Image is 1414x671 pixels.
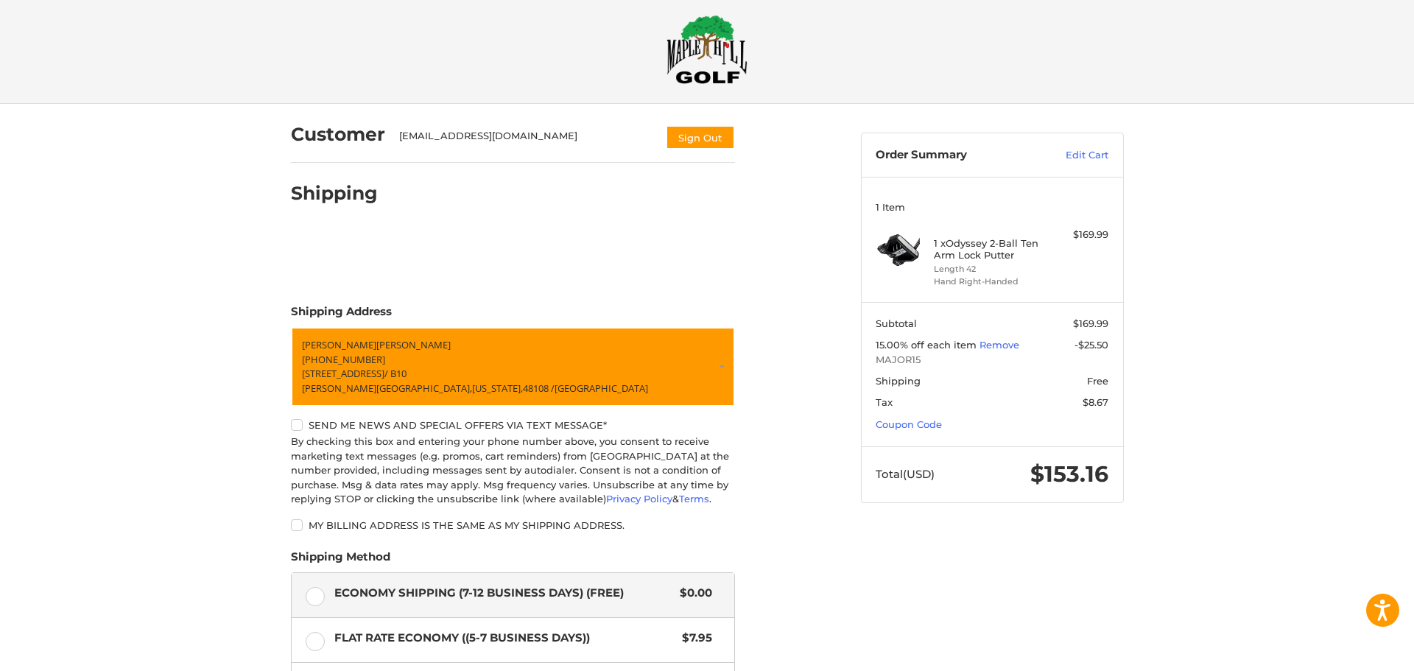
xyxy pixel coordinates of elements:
span: Tax [876,396,893,408]
span: Shipping [876,375,921,387]
span: -$25.50 [1074,339,1108,351]
div: [EMAIL_ADDRESS][DOMAIN_NAME] [399,129,651,150]
label: Send me news and special offers via text message* [291,419,735,431]
span: [GEOGRAPHIC_DATA] [555,381,648,394]
div: $169.99 [1050,228,1108,242]
span: [US_STATE], [472,381,523,394]
a: Enter or select a different address [291,327,735,407]
a: Remove [979,339,1019,351]
legend: Shipping Method [291,549,390,572]
button: Sign Out [666,125,735,150]
legend: Shipping Address [291,303,392,327]
span: [PHONE_NUMBER] [302,352,385,365]
li: Length 42 [934,263,1047,275]
img: Maple Hill Golf [666,15,748,84]
a: Privacy Policy [606,493,672,505]
span: MAJOR15 [876,353,1108,368]
li: Hand Right-Handed [934,275,1047,288]
a: Coupon Code [876,418,942,430]
span: $153.16 [1030,460,1108,488]
h3: 1 Item [876,201,1108,213]
span: $7.95 [675,630,713,647]
span: $8.67 [1083,396,1108,408]
a: Terms [679,493,709,505]
h2: Shipping [291,182,378,205]
label: My billing address is the same as my shipping address. [291,519,735,531]
span: Subtotal [876,317,917,329]
span: [STREET_ADDRESS] [302,367,384,380]
a: Edit Cart [1034,148,1108,163]
span: Flat Rate Economy ((5-7 Business Days)) [334,630,675,647]
span: [PERSON_NAME][GEOGRAPHIC_DATA], [302,381,472,394]
span: [PERSON_NAME] [376,338,451,351]
span: / B10 [384,367,407,380]
span: [PERSON_NAME] [302,338,376,351]
span: 15.00% off each item [876,339,979,351]
h2: Customer [291,123,385,146]
h4: 1 x Odyssey 2-Ball Ten Arm Lock Putter [934,237,1047,261]
span: $0.00 [673,585,713,602]
span: Total (USD) [876,467,935,481]
div: By checking this box and entering your phone number above, you consent to receive marketing text ... [291,435,735,507]
h3: Order Summary [876,148,1034,163]
span: $169.99 [1073,317,1108,329]
span: Economy Shipping (7-12 Business Days) (Free) [334,585,673,602]
span: Free [1087,375,1108,387]
span: 48108 / [523,381,555,394]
